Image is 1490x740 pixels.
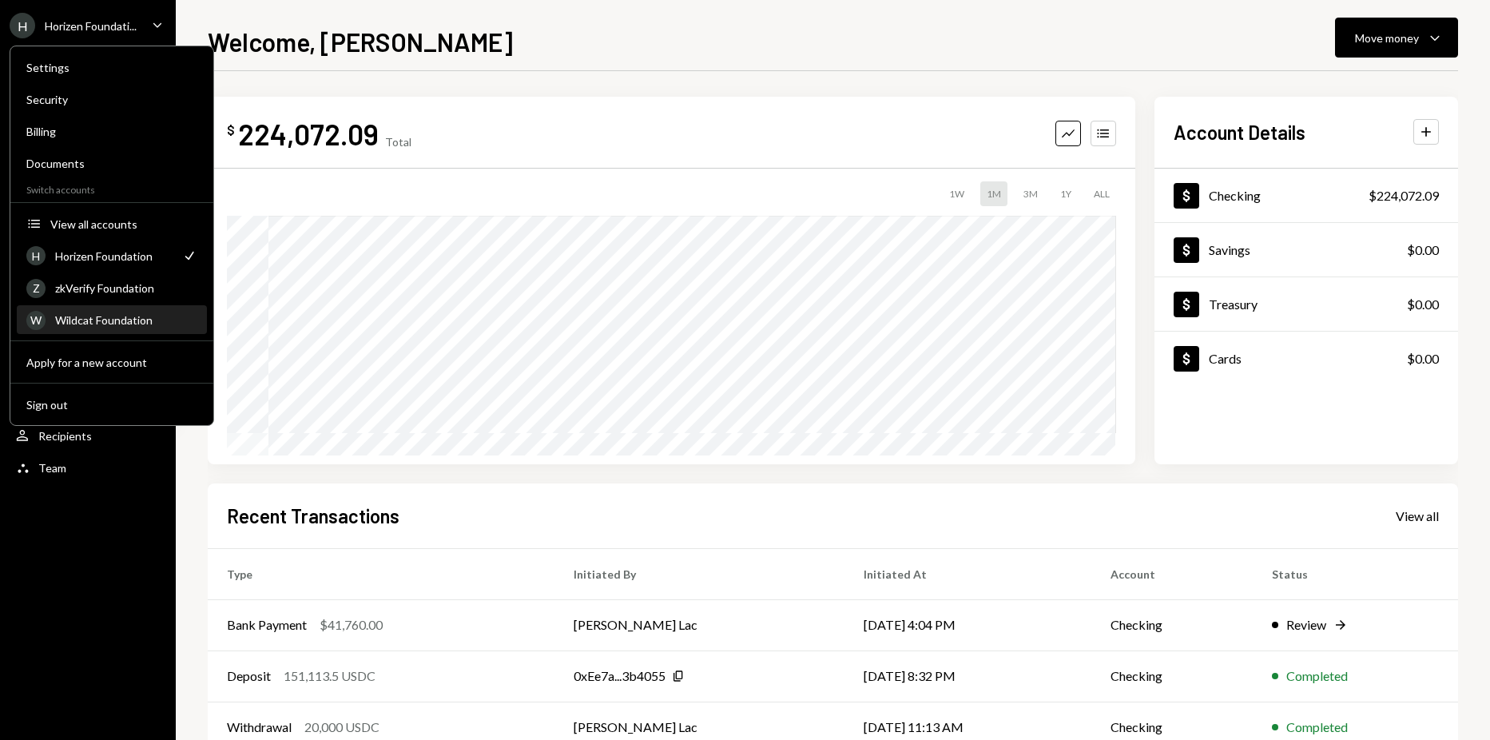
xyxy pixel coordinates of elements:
button: Move money [1335,18,1458,58]
div: $224,072.09 [1369,186,1439,205]
a: Security [17,85,207,113]
div: Documents [26,157,197,170]
a: Billing [17,117,207,145]
div: $0.00 [1407,349,1439,368]
div: Completed [1286,666,1348,686]
div: Horizen Foundati... [45,19,137,33]
div: Completed [1286,718,1348,737]
div: $0.00 [1407,295,1439,314]
td: [PERSON_NAME] Lac [554,599,844,650]
td: Checking [1091,599,1253,650]
button: View all accounts [17,210,207,239]
div: 0xEe7a...3b4055 [574,666,666,686]
div: Total [385,135,411,149]
a: ZzkVerify Foundation [17,273,207,302]
th: Initiated By [554,548,844,599]
h2: Recent Transactions [227,503,399,529]
div: 224,072.09 [238,116,379,152]
div: 20,000 USDC [304,718,379,737]
a: Treasury$0.00 [1154,277,1458,331]
div: Review [1286,615,1326,635]
div: zkVerify Foundation [55,281,197,295]
div: 3M [1017,181,1044,206]
div: Treasury [1209,296,1258,312]
div: Apply for a new account [26,356,197,369]
div: Billing [26,125,197,138]
div: Switch accounts [10,181,213,196]
a: Cards$0.00 [1154,332,1458,385]
div: Checking [1209,188,1261,203]
div: 1Y [1054,181,1078,206]
th: Status [1253,548,1458,599]
button: Apply for a new account [17,348,207,377]
div: $41,760.00 [320,615,383,635]
th: Type [208,548,554,599]
div: Wildcat Foundation [55,313,197,327]
div: W [26,311,46,330]
a: Savings$0.00 [1154,223,1458,277]
th: Account [1091,548,1253,599]
a: Checking$224,072.09 [1154,169,1458,222]
div: 151,113.5 USDC [284,666,375,686]
div: 1W [943,181,971,206]
button: Sign out [17,391,207,420]
a: View all [1396,507,1439,524]
div: Bank Payment [227,615,307,635]
a: Documents [17,149,207,177]
a: Settings [17,53,207,82]
div: H [26,246,46,265]
div: Security [26,93,197,106]
div: Z [26,279,46,298]
th: Initiated At [844,548,1091,599]
a: WWildcat Foundation [17,305,207,334]
div: Recipients [38,429,92,443]
div: Settings [26,61,197,74]
div: View all accounts [50,217,197,231]
td: [DATE] 4:04 PM [844,599,1091,650]
h2: Account Details [1174,119,1305,145]
div: 1M [980,181,1007,206]
div: Move money [1355,30,1419,46]
div: H [10,13,35,38]
div: Deposit [227,666,271,686]
h1: Welcome, [PERSON_NAME] [208,26,513,58]
div: $ [227,122,235,138]
td: Checking [1091,650,1253,702]
div: View all [1396,508,1439,524]
a: Recipients [10,421,166,450]
td: [DATE] 8:32 PM [844,650,1091,702]
a: Team [10,453,166,482]
div: Team [38,461,66,475]
div: $0.00 [1407,241,1439,260]
div: Horizen Foundation [55,249,172,263]
div: Savings [1209,242,1250,257]
div: Cards [1209,351,1242,366]
div: ALL [1087,181,1116,206]
div: Sign out [26,398,197,412]
div: Withdrawal [227,718,292,737]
